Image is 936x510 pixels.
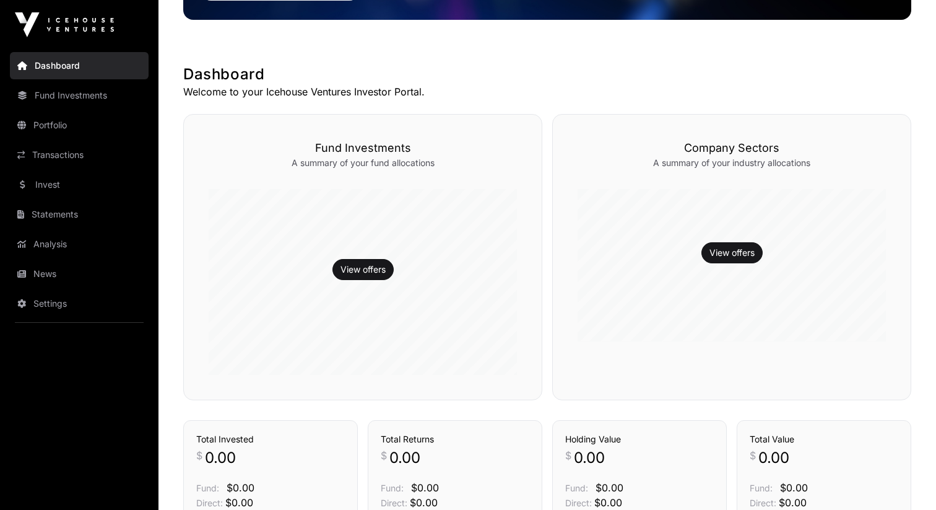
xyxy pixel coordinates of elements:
[196,448,202,463] span: $
[750,483,773,493] span: Fund:
[332,259,394,280] button: View offers
[10,112,149,139] a: Portfolio
[10,260,149,288] a: News
[780,481,808,494] span: $0.00
[10,141,149,169] a: Transactions
[750,498,776,508] span: Direct:
[381,433,529,446] h3: Total Returns
[381,498,407,508] span: Direct:
[183,84,911,99] p: Welcome to your Icehouse Ventures Investor Portal.
[411,481,439,494] span: $0.00
[10,82,149,109] a: Fund Investments
[750,433,898,446] h3: Total Value
[381,448,387,463] span: $
[709,247,755,259] a: View offers
[196,498,223,508] span: Direct:
[701,242,763,263] button: View offers
[565,433,714,446] h3: Holding Value
[578,157,886,169] p: A summary of your industry allocations
[209,139,517,157] h3: Fund Investments
[578,139,886,157] h3: Company Sectors
[196,433,345,446] h3: Total Invested
[389,448,420,468] span: 0.00
[594,496,622,509] span: $0.00
[196,483,219,493] span: Fund:
[758,448,789,468] span: 0.00
[410,496,438,509] span: $0.00
[15,12,114,37] img: Icehouse Ventures Logo
[10,52,149,79] a: Dashboard
[205,448,236,468] span: 0.00
[10,290,149,317] a: Settings
[779,496,807,509] span: $0.00
[874,451,936,510] iframe: Chat Widget
[565,483,588,493] span: Fund:
[227,481,254,494] span: $0.00
[10,201,149,228] a: Statements
[574,448,605,468] span: 0.00
[10,171,149,198] a: Invest
[381,483,404,493] span: Fund:
[565,448,571,463] span: $
[225,496,253,509] span: $0.00
[209,157,517,169] p: A summary of your fund allocations
[596,481,623,494] span: $0.00
[340,263,386,276] a: View offers
[10,231,149,258] a: Analysis
[183,64,911,84] h1: Dashboard
[565,498,592,508] span: Direct:
[750,448,756,463] span: $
